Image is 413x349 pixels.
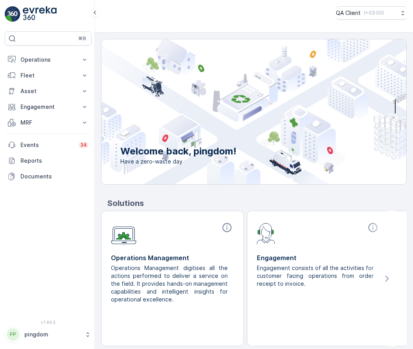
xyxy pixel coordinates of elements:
[5,52,92,68] button: Operations
[257,253,380,263] p: Engagement
[111,264,228,303] p: Operations Management digitises all the actions performed to deliver a service on the field. It p...
[20,119,76,127] p: MRF
[24,331,81,338] p: pingdom
[120,145,236,158] p: Welcome back, pingdom!
[78,35,86,42] p: ⌘B
[107,197,407,209] p: Solutions
[20,157,88,165] p: Reports
[7,328,19,341] div: PP
[5,115,92,130] button: MRF
[20,103,76,111] p: Engagement
[111,222,136,244] img: module-icon
[20,141,74,149] p: Events
[5,99,92,115] button: Engagement
[257,264,374,288] p: Engagement consists of all the activities for customer facing operations from order receipt to in...
[257,222,275,244] img: module-icon
[5,326,92,343] button: PPpingdom
[5,137,92,153] a: Events34
[20,56,76,64] p: Operations
[5,68,92,83] button: Fleet
[23,6,57,22] img: logo_light-DOdMpM7g.png
[20,87,76,95] p: Asset
[5,6,20,22] img: logo
[336,6,407,20] button: QA Client(+03:00)
[364,10,384,16] p: ( +03:00 )
[111,253,234,263] p: Operations Management
[5,169,92,184] a: Documents
[5,153,92,169] a: Reports
[336,9,361,17] p: QA Client
[80,142,87,148] p: 34
[66,39,406,184] img: city illustration
[5,83,92,99] button: Asset
[120,158,236,165] span: Have a zero-waste day
[20,173,88,180] p: Documents
[5,320,92,325] span: v 1.49.3
[20,72,76,79] p: Fleet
